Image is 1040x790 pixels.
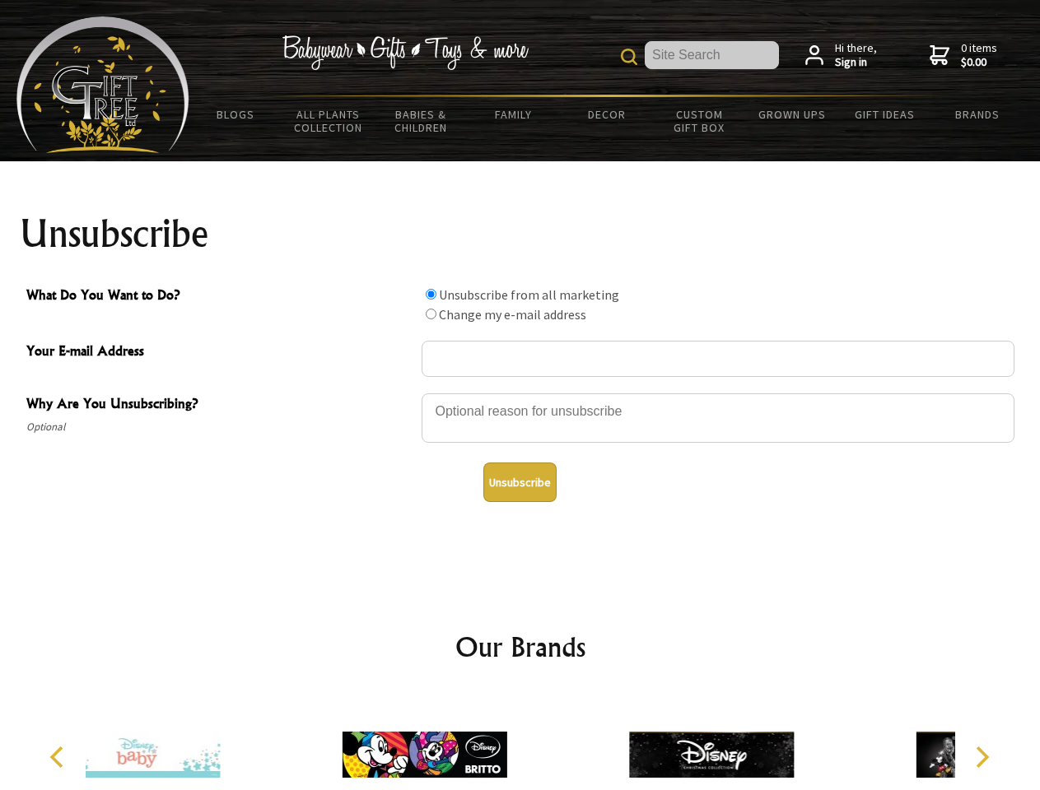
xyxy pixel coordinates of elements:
[560,97,653,132] a: Decor
[961,55,997,70] strong: $0.00
[20,214,1021,253] h1: Unsubscribe
[468,97,561,132] a: Family
[645,41,779,69] input: Site Search
[439,306,586,323] label: Change my e-mail address
[282,35,529,70] img: Babywear - Gifts - Toys & more
[931,97,1024,132] a: Brands
[16,16,189,153] img: Babyware - Gifts - Toys and more...
[483,462,557,502] button: Unsubscribe
[282,97,375,145] a: All Plants Collection
[838,97,931,132] a: Gift Ideas
[33,627,1008,667] h2: Our Brands
[189,97,282,132] a: BLOGS
[835,55,877,70] strong: Sign in
[835,41,877,70] span: Hi there,
[963,739,1000,775] button: Next
[653,97,746,145] a: Custom Gift Box
[422,341,1014,377] input: Your E-mail Address
[745,97,838,132] a: Grown Ups
[426,289,436,300] input: What Do You Want to Do?
[621,49,637,65] img: product search
[805,41,877,70] a: Hi there,Sign in
[41,739,77,775] button: Previous
[26,341,413,365] span: Your E-mail Address
[26,285,413,309] span: What Do You Want to Do?
[422,393,1014,443] textarea: Why Are You Unsubscribing?
[426,309,436,319] input: What Do You Want to Do?
[439,286,619,303] label: Unsubscribe from all marketing
[26,393,413,417] span: Why Are You Unsubscribing?
[375,97,468,145] a: Babies & Children
[930,41,997,70] a: 0 items$0.00
[26,417,413,437] span: Optional
[961,40,997,70] span: 0 items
